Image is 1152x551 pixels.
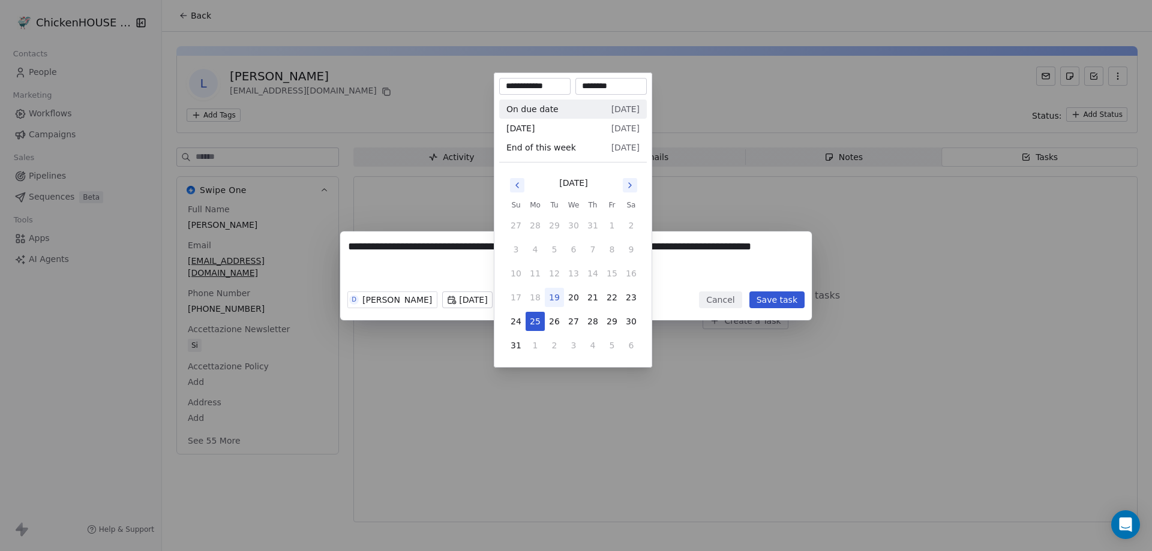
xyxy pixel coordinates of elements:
button: 14 [583,264,602,283]
button: 18 [526,288,545,307]
button: 31 [583,216,602,235]
button: 2 [622,216,641,235]
button: 16 [622,264,641,283]
button: 5 [545,240,564,259]
button: 23 [622,288,641,307]
button: 24 [506,312,526,331]
button: Go to next month [622,177,638,194]
button: 26 [545,312,564,331]
button: 1 [602,216,622,235]
button: 9 [622,240,641,259]
button: 13 [564,264,583,283]
button: 12 [545,264,564,283]
button: 27 [564,312,583,331]
button: 3 [506,240,526,259]
th: Monday [526,199,545,211]
span: [DATE] [506,122,535,134]
button: 4 [583,336,602,355]
button: 28 [526,216,545,235]
button: 5 [602,336,622,355]
button: 10 [506,264,526,283]
button: 29 [545,216,564,235]
span: [DATE] [611,141,640,153]
button: 1 [526,336,545,355]
span: [DATE] [611,122,640,134]
button: 7 [583,240,602,259]
th: Saturday [622,199,641,211]
th: Sunday [506,199,526,211]
button: 19 [545,288,564,307]
button: 29 [602,312,622,331]
th: Tuesday [545,199,564,211]
button: 30 [564,216,583,235]
button: 22 [602,288,622,307]
button: 2 [545,336,564,355]
button: 8 [602,240,622,259]
span: [DATE] [611,103,640,115]
th: Wednesday [564,199,583,211]
button: 25 [526,312,545,331]
button: 6 [564,240,583,259]
span: On due date [506,103,559,115]
th: Friday [602,199,622,211]
button: 21 [583,288,602,307]
button: 27 [506,216,526,235]
button: Go to previous month [509,177,526,194]
button: 31 [506,336,526,355]
button: 11 [526,264,545,283]
button: 3 [564,336,583,355]
button: 6 [622,336,641,355]
div: [DATE] [559,177,587,189]
button: 30 [622,312,641,331]
button: 4 [526,240,545,259]
button: 28 [583,312,602,331]
span: End of this week [506,141,576,153]
th: Thursday [583,199,602,211]
button: 20 [564,288,583,307]
button: 17 [506,288,526,307]
button: 15 [602,264,622,283]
